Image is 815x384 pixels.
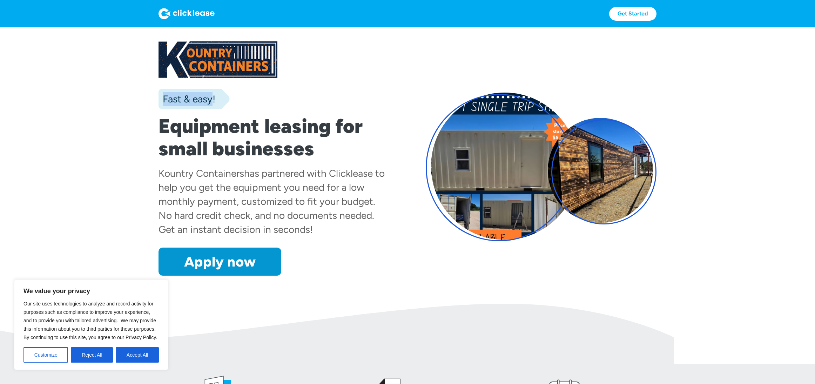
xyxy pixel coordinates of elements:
a: Get Started [609,7,656,21]
button: Accept All [116,347,159,363]
p: We value your privacy [23,287,159,295]
span: Our site uses technologies to analyze and record activity for purposes such as compliance to impr... [23,301,157,340]
div: Fast & easy! [159,92,215,106]
h1: Equipment leasing for small businesses [159,115,389,160]
button: Reject All [71,347,113,363]
img: Logo [159,8,215,19]
div: Kountry Containers [159,167,244,179]
div: We value your privacy [14,279,168,370]
button: Customize [23,347,68,363]
a: Apply now [159,248,281,276]
div: has partnered with Clicklease to help you get the equipment you need for a low monthly payment, c... [159,167,385,235]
